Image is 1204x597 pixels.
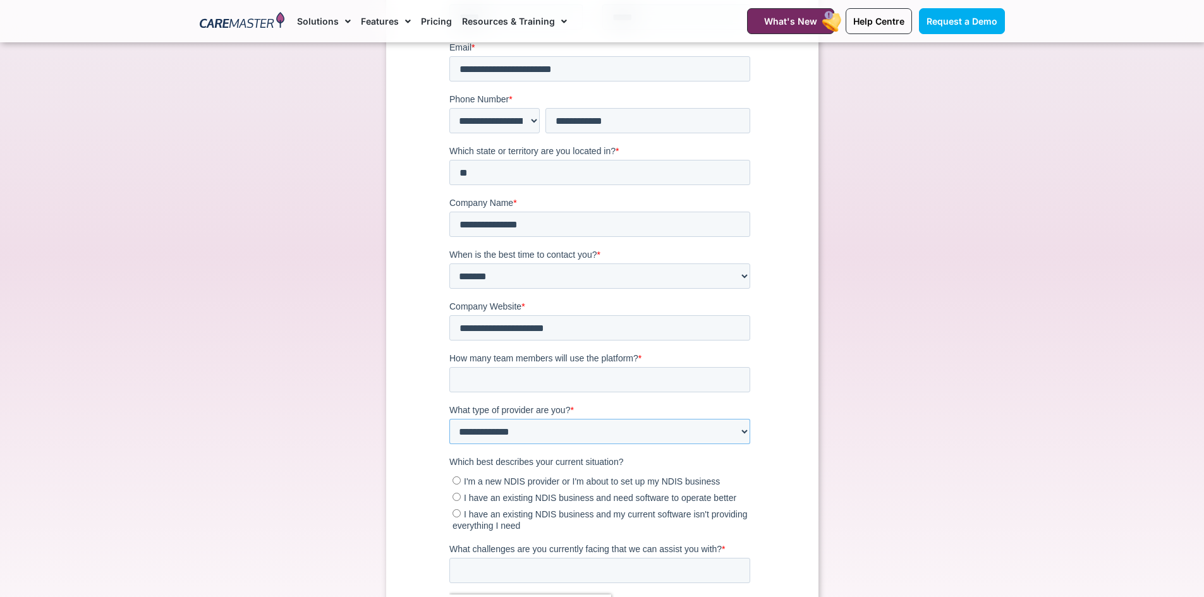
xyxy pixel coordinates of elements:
span: What's New [764,16,817,27]
a: What's New [747,8,834,34]
span: Request a Demo [927,16,997,27]
a: Help Centre [846,8,912,34]
span: Help Centre [853,16,904,27]
a: Request a Demo [919,8,1005,34]
img: CareMaster Logo [200,12,285,31]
